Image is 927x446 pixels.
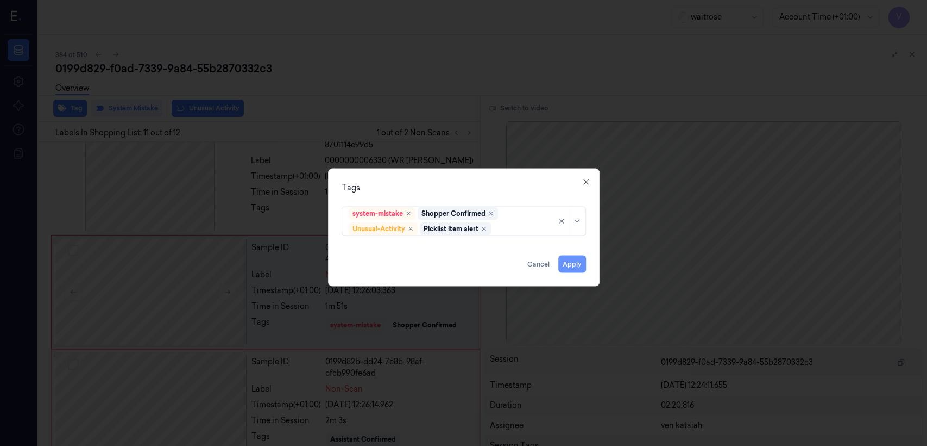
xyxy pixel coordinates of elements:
div: Remove ,Shopper Confirmed [488,210,494,217]
div: Shopper Confirmed [421,209,485,219]
div: system-mistake [352,209,403,219]
div: Tags [342,182,586,194]
div: Picklist item alert [424,224,478,234]
div: Remove ,system-mistake [405,210,412,217]
button: Cancel [523,256,554,273]
button: Apply [558,256,586,273]
div: Unusual-Activity [352,224,405,234]
div: Remove ,Picklist item alert [481,226,487,232]
div: Remove ,Unusual-Activity [407,226,414,232]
